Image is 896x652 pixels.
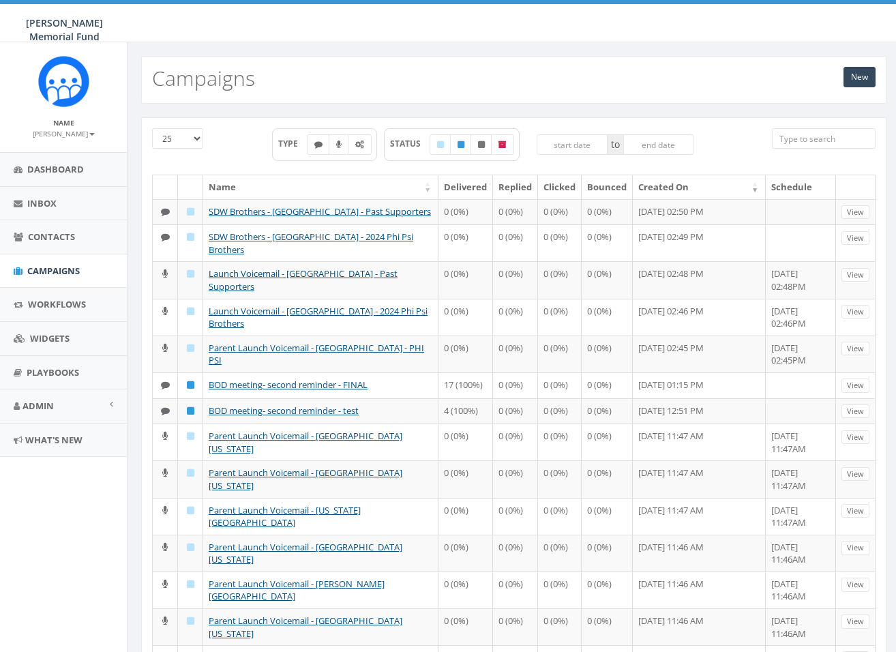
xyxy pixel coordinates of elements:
[493,199,538,225] td: 0 (0%)
[187,617,194,625] i: Draft
[582,261,633,298] td: 0 (0%)
[493,372,538,398] td: 0 (0%)
[209,466,402,492] a: Parent Launch Voicemail - [GEOGRAPHIC_DATA][US_STATE]
[766,535,836,572] td: [DATE] 11:46AM
[582,608,633,645] td: 0 (0%)
[841,614,869,629] a: View
[209,578,385,603] a: Parent Launch Voicemail - [PERSON_NAME][GEOGRAPHIC_DATA]
[209,614,402,640] a: Parent Launch Voicemail - [GEOGRAPHIC_DATA][US_STATE]
[493,498,538,535] td: 0 (0%)
[538,398,582,424] td: 0 (0%)
[438,608,493,645] td: 0 (0%)
[278,138,308,149] span: TYPE
[841,467,869,481] a: View
[187,469,194,477] i: Draft
[307,134,330,155] label: Text SMS
[355,140,364,149] i: Automated Message
[608,134,623,155] span: to
[493,398,538,424] td: 0 (0%)
[538,572,582,608] td: 0 (0%)
[209,541,402,566] a: Parent Launch Voicemail - [GEOGRAPHIC_DATA][US_STATE]
[187,406,194,415] i: Published
[841,342,869,356] a: View
[187,269,194,278] i: Draft
[582,175,633,199] th: Bounced
[538,336,582,372] td: 0 (0%)
[633,498,766,535] td: [DATE] 11:47 AM
[538,608,582,645] td: 0 (0%)
[582,424,633,460] td: 0 (0%)
[25,434,83,446] span: What's New
[28,231,75,243] span: Contacts
[152,67,255,89] h2: Campaigns
[438,299,493,336] td: 0 (0%)
[438,572,493,608] td: 0 (0%)
[582,398,633,424] td: 0 (0%)
[203,175,438,199] th: Name: activate to sort column ascending
[438,261,493,298] td: 0 (0%)
[582,224,633,261] td: 0 (0%)
[766,175,836,199] th: Schedule
[841,268,869,282] a: View
[162,307,168,316] i: Ringless Voice Mail
[538,175,582,199] th: Clicked
[161,207,170,216] i: Text SMS
[633,261,766,298] td: [DATE] 02:48 PM
[633,199,766,225] td: [DATE] 02:50 PM
[841,305,869,319] a: View
[27,197,57,209] span: Inbox
[162,344,168,353] i: Ringless Voice Mail
[161,406,170,415] i: Text SMS
[538,261,582,298] td: 0 (0%)
[430,134,451,155] label: Draft
[438,372,493,398] td: 17 (100%)
[582,299,633,336] td: 0 (0%)
[53,118,74,128] small: Name
[538,299,582,336] td: 0 (0%)
[162,543,168,552] i: Ringless Voice Mail
[772,128,876,149] input: Type to search
[187,506,194,515] i: Draft
[187,307,194,316] i: Draft
[27,265,80,277] span: Campaigns
[33,127,95,139] a: [PERSON_NAME]
[843,67,876,87] a: New
[478,140,485,149] i: Unpublished
[633,224,766,261] td: [DATE] 02:49 PM
[633,336,766,372] td: [DATE] 02:45 PM
[537,134,608,155] input: start date
[187,381,194,389] i: Published
[538,199,582,225] td: 0 (0%)
[493,608,538,645] td: 0 (0%)
[766,572,836,608] td: [DATE] 11:46AM
[493,535,538,572] td: 0 (0%)
[633,535,766,572] td: [DATE] 11:46 AM
[538,424,582,460] td: 0 (0%)
[209,430,402,455] a: Parent Launch Voicemail - [GEOGRAPHIC_DATA][US_STATE]
[493,261,538,298] td: 0 (0%)
[493,460,538,497] td: 0 (0%)
[23,400,54,412] span: Admin
[766,299,836,336] td: [DATE] 02:46PM
[471,134,492,155] label: Unpublished
[582,199,633,225] td: 0 (0%)
[27,163,84,175] span: Dashboard
[187,580,194,589] i: Draft
[187,432,194,441] i: Draft
[27,366,79,379] span: Playbooks
[493,299,538,336] td: 0 (0%)
[491,134,514,155] label: Archived
[162,432,168,441] i: Ringless Voice Mail
[458,140,464,149] i: Published
[162,617,168,625] i: Ringless Voice Mail
[582,572,633,608] td: 0 (0%)
[633,572,766,608] td: [DATE] 11:46 AM
[187,207,194,216] i: Draft
[348,134,372,155] label: Automated Message
[438,336,493,372] td: 0 (0%)
[493,224,538,261] td: 0 (0%)
[438,398,493,424] td: 4 (100%)
[582,460,633,497] td: 0 (0%)
[766,424,836,460] td: [DATE] 11:47AM
[633,372,766,398] td: [DATE] 01:15 PM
